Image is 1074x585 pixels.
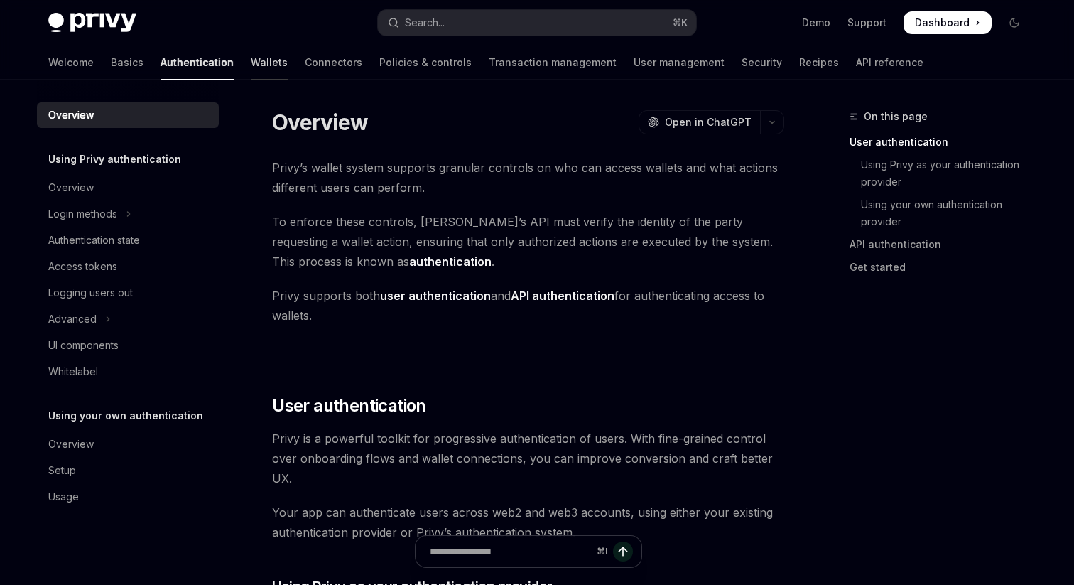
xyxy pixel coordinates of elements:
a: Welcome [48,45,94,80]
a: Whitelabel [37,359,219,385]
div: Search... [405,14,445,31]
div: Advanced [48,311,97,328]
div: Usage [48,488,79,505]
h5: Using Privy authentication [48,151,181,168]
a: Dashboard [904,11,992,34]
div: Login methods [48,205,117,222]
span: Privy is a powerful toolkit for progressive authentication of users. With fine-grained control ov... [272,429,784,488]
a: Authentication [161,45,234,80]
span: Privy supports both and for authenticating access to wallets. [272,286,784,326]
a: Basics [111,45,143,80]
a: Authentication state [37,227,219,253]
input: Ask a question... [430,536,591,567]
a: Using your own authentication provider [850,193,1037,233]
a: Wallets [251,45,288,80]
div: Setup [48,462,76,479]
span: User authentication [272,395,426,417]
a: Demo [802,16,830,30]
div: Access tokens [48,258,117,275]
div: UI components [48,337,119,354]
span: To enforce these controls, [PERSON_NAME]’s API must verify the identity of the party requesting a... [272,212,784,272]
div: Whitelabel [48,363,98,380]
span: On this page [864,108,928,125]
div: Authentication state [48,232,140,249]
a: User authentication [850,131,1037,154]
a: Usage [37,484,219,510]
img: dark logo [48,13,136,33]
button: Toggle dark mode [1003,11,1026,34]
a: Get started [850,256,1037,279]
a: Access tokens [37,254,219,279]
button: Toggle Advanced section [37,306,219,332]
h1: Overview [272,109,368,135]
a: Transaction management [489,45,617,80]
a: Overview [37,431,219,457]
a: API reference [856,45,923,80]
strong: authentication [409,254,492,269]
div: Logging users out [48,284,133,301]
div: Overview [48,179,94,196]
button: Open search [378,10,696,36]
a: Setup [37,458,219,483]
a: Policies & controls [379,45,472,80]
a: User management [634,45,725,80]
div: Overview [48,436,94,453]
strong: API authentication [511,289,614,303]
a: Logging users out [37,280,219,306]
a: Security [742,45,782,80]
a: API authentication [850,233,1037,256]
a: Support [847,16,886,30]
strong: user authentication [380,289,491,303]
a: Connectors [305,45,362,80]
a: Recipes [799,45,839,80]
h5: Using your own authentication [48,407,203,424]
button: Open in ChatGPT [639,110,760,134]
span: Your app can authenticate users across web2 and web3 accounts, using either your existing authent... [272,503,784,542]
button: Send message [613,542,633,562]
span: ⌘ K [673,17,688,28]
a: Overview [37,175,219,200]
a: Overview [37,102,219,128]
a: UI components [37,333,219,358]
span: Dashboard [915,16,970,30]
a: Using Privy as your authentication provider [850,154,1037,193]
span: Open in ChatGPT [665,115,752,129]
div: Overview [48,107,94,124]
button: Toggle Login methods section [37,201,219,227]
span: Privy’s wallet system supports granular controls on who can access wallets and what actions diffe... [272,158,784,198]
